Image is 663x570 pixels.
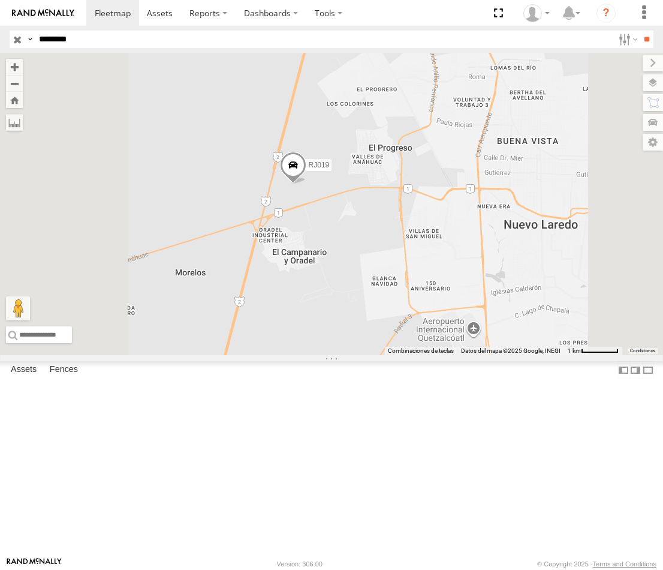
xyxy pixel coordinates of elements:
label: Search Query [25,31,35,48]
div: © Copyright 2025 - [537,560,656,568]
a: Condiciones (se abre en una nueva pestaña) [630,349,655,353]
button: Escala del mapa: 1 km por 59 píxeles [564,347,622,355]
i: ? [596,4,616,23]
span: RJ019 [309,161,330,169]
label: Fences [44,362,84,379]
label: Measure [6,114,23,131]
span: Datos del mapa ©2025 Google, INEGI [461,347,560,354]
label: Map Settings [643,134,663,151]
label: Dock Summary Table to the Left [617,361,629,379]
a: Visit our Website [7,558,62,570]
label: Assets [5,362,43,379]
label: Dock Summary Table to the Right [629,361,641,379]
label: Search Filter Options [614,31,640,48]
a: Terms and Conditions [593,560,656,568]
button: Combinaciones de teclas [388,347,454,355]
button: Arrastra el hombrecito naranja al mapa para abrir Street View [6,296,30,320]
div: Josue Jimenez [519,4,554,22]
button: Zoom Home [6,92,23,108]
img: rand-logo.svg [12,9,74,17]
label: Hide Summary Table [642,361,654,379]
button: Zoom out [6,75,23,92]
span: 1 km [568,347,581,354]
button: Zoom in [6,59,23,75]
div: Version: 306.00 [277,560,323,568]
